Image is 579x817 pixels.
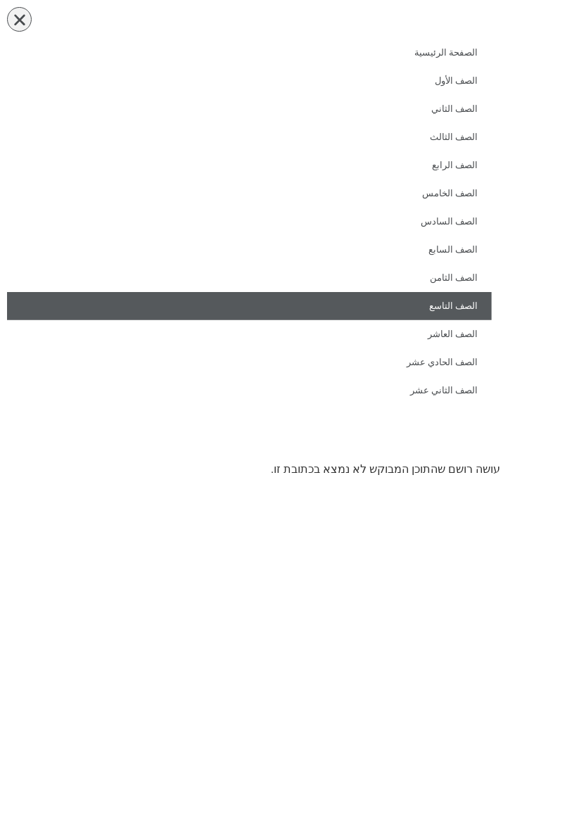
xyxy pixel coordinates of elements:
a: الصف التاسع [7,292,492,320]
a: الصف الحادي عشر [7,348,492,376]
a: الصف العاشر [7,320,492,348]
a: الصف الثامن [7,264,492,292]
a: الصف السادس [7,208,492,236]
p: עושה רושם שהתוכן המבוקש לא נמצא בכתובת זו. [79,461,501,478]
a: الصف الخامس [7,179,492,208]
a: الصفحة الرئيسية [7,39,492,67]
a: الصف الرابع [7,151,492,179]
a: الصف السابع [7,236,492,264]
a: الصف الثاني عشر [7,376,492,405]
a: الصف الثالث [7,123,492,151]
div: כפתור פתיחת תפריט [7,7,32,32]
a: الصف الثاني [7,95,492,123]
a: الصف الأول [7,67,492,95]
